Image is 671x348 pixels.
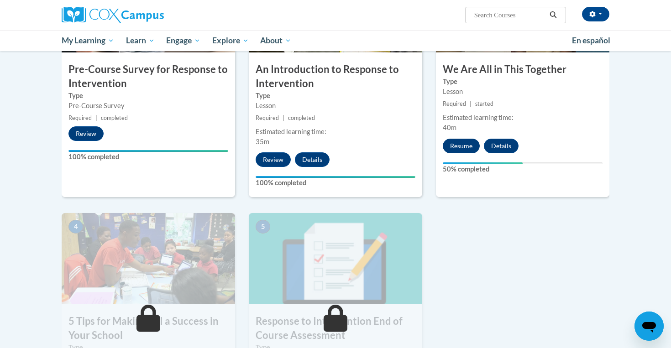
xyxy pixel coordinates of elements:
h3: Response to Intervention End of Course Assessment [249,314,422,343]
label: 50% completed [443,164,603,174]
div: Main menu [48,30,623,51]
iframe: Button to launch messaging window [634,312,664,341]
div: Lesson [443,87,603,97]
span: Required [256,114,279,121]
span: Explore [212,35,249,46]
div: Lesson [256,101,415,111]
div: Pre-Course Survey [68,101,228,111]
span: | [283,114,284,121]
a: Cox Campus [62,7,235,23]
img: Course Image [249,213,422,304]
input: Search Courses [473,10,546,21]
button: Search [546,10,560,21]
span: 40m [443,124,456,131]
label: 100% completed [68,152,228,162]
span: Required [443,100,466,107]
button: Resume [443,139,480,153]
a: My Learning [56,30,120,51]
div: Your progress [68,150,228,152]
label: Type [443,77,603,87]
div: Your progress [256,176,415,178]
span: | [95,114,97,121]
label: 100% completed [256,178,415,188]
button: Account Settings [582,7,609,21]
span: About [260,35,291,46]
label: Type [256,91,415,101]
div: Estimated learning time: [443,113,603,123]
a: En español [566,31,616,50]
span: 5 [256,220,270,234]
span: En español [572,36,610,45]
button: Review [256,152,291,167]
span: Engage [166,35,200,46]
img: Cox Campus [62,7,164,23]
span: 4 [68,220,83,234]
span: completed [288,114,315,121]
h3: Pre-Course Survey for Response to Intervention [62,62,235,91]
h3: We Are All in This Together [436,62,609,77]
label: Type [68,91,228,101]
span: Learn [126,35,155,46]
a: About [255,30,298,51]
button: Details [295,152,330,167]
span: started [475,100,493,107]
a: Explore [206,30,255,51]
div: Estimated learning time: [256,127,415,137]
span: Required [68,114,92,121]
h3: 5 Tips for Making RTI a Success in Your School [62,314,235,343]
span: | [470,100,472,107]
div: Your progress [443,162,523,164]
span: My Learning [62,35,114,46]
button: Details [484,139,519,153]
a: Engage [160,30,206,51]
span: completed [101,114,128,121]
a: Learn [120,30,161,51]
button: Review [68,126,104,141]
img: Course Image [62,213,235,304]
span: 35m [256,138,269,145]
h3: An Introduction to Response to Intervention [249,62,422,91]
